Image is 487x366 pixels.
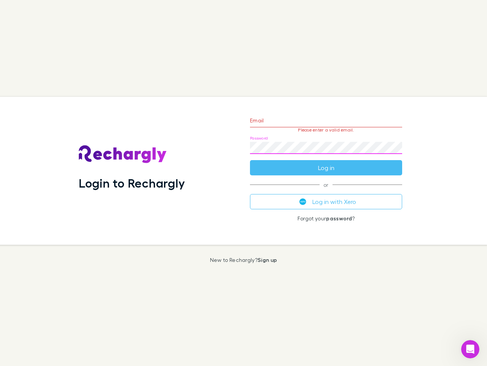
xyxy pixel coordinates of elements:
[461,340,479,358] iframe: Intercom live chat
[326,215,352,222] a: password
[79,145,167,164] img: Rechargly's Logo
[250,135,268,141] label: Password
[250,127,402,133] p: Please enter a valid email.
[210,257,277,263] p: New to Rechargly?
[250,160,402,175] button: Log in
[79,176,185,190] h1: Login to Rechargly
[250,185,402,185] span: or
[299,198,306,205] img: Xero's logo
[258,257,277,263] a: Sign up
[250,215,402,222] p: Forgot your ?
[250,194,402,209] button: Log in with Xero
